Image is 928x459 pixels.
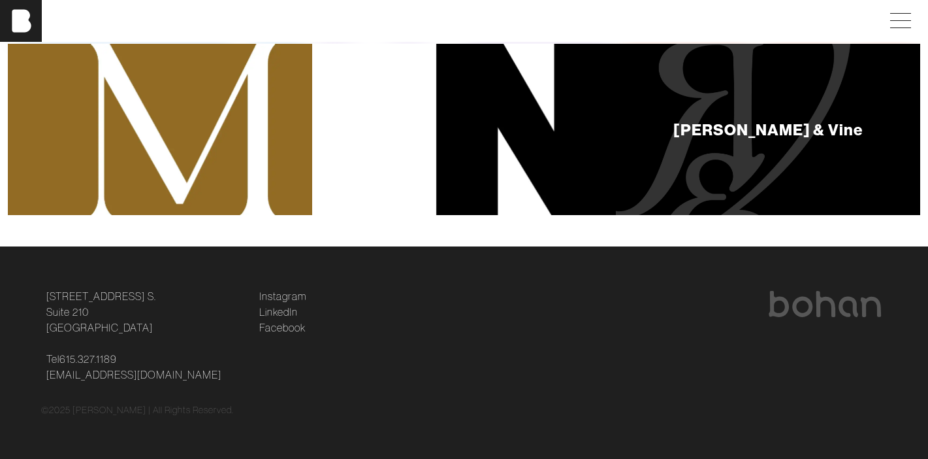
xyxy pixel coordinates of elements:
[673,122,863,137] div: [PERSON_NAME] & Vine
[259,288,306,304] a: Instagram
[59,351,117,367] a: 615.327.1189
[46,288,156,335] a: [STREET_ADDRESS] S.Suite 210[GEOGRAPHIC_DATA]
[72,403,234,417] p: [PERSON_NAME] | All Rights Reserved.
[46,367,221,382] a: [EMAIL_ADDRESS][DOMAIN_NAME]
[259,304,298,320] a: LinkedIn
[41,403,888,417] div: © 2025
[767,291,882,317] img: bohan logo
[616,44,920,215] a: [PERSON_NAME] & Vine
[46,351,244,382] p: Tel
[259,320,306,335] a: Facebook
